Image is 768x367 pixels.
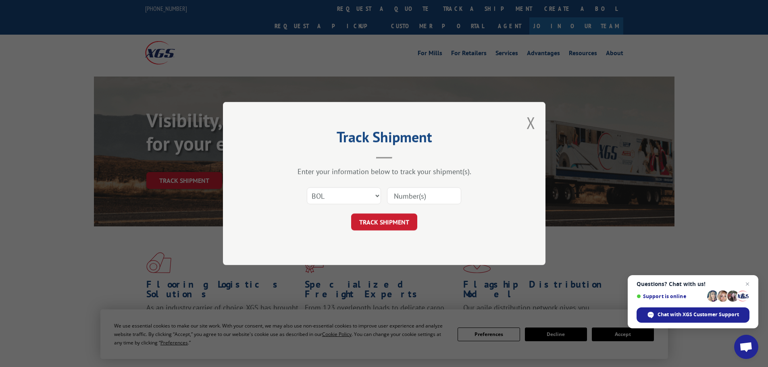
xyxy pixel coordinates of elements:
[743,279,752,289] span: Close chat
[637,281,749,287] span: Questions? Chat with us!
[263,131,505,147] h2: Track Shipment
[387,187,461,204] input: Number(s)
[734,335,758,359] div: Open chat
[658,311,739,318] span: Chat with XGS Customer Support
[351,214,417,230] button: TRACK SHIPMENT
[637,307,749,323] div: Chat with XGS Customer Support
[527,112,535,133] button: Close modal
[263,167,505,176] div: Enter your information below to track your shipment(s).
[637,293,704,299] span: Support is online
